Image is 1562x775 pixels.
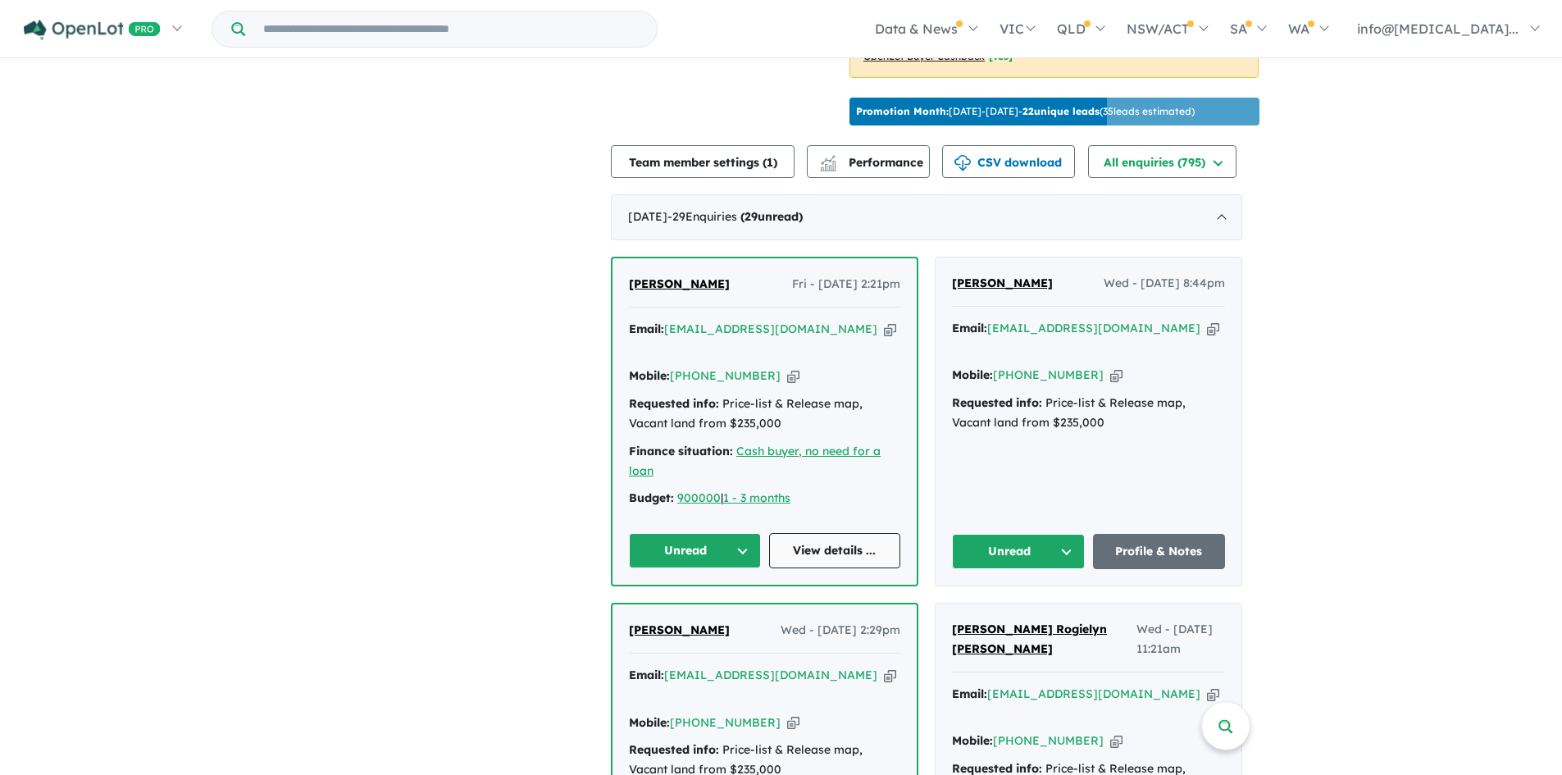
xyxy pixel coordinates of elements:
[787,714,799,732] button: Copy
[1104,274,1225,294] span: Wed - [DATE] 8:44pm
[952,367,993,382] strong: Mobile:
[807,145,930,178] button: Performance
[740,209,803,224] strong: ( unread)
[629,444,881,478] a: Cash buyer, no need for a loan
[856,104,1195,119] p: [DATE] - [DATE] - ( 35 leads estimated)
[1207,320,1219,337] button: Copy
[787,367,799,385] button: Copy
[248,11,653,47] input: Try estate name, suburb, builder or developer
[629,368,670,383] strong: Mobile:
[781,621,900,641] span: Wed - [DATE] 2:29pm
[723,490,790,505] a: 1 - 3 months
[677,490,721,505] a: 900000
[629,622,730,637] span: [PERSON_NAME]
[822,155,923,170] span: Performance
[792,275,900,294] span: Fri - [DATE] 2:21pm
[952,620,1136,659] a: [PERSON_NAME] Rogielyn [PERSON_NAME]
[670,715,781,730] a: [PHONE_NUMBER]
[629,489,900,508] div: |
[954,155,971,171] img: download icon
[1088,145,1236,178] button: All enquiries (795)
[993,367,1104,382] a: [PHONE_NUMBER]
[1093,534,1226,569] a: Profile & Notes
[629,396,719,411] strong: Requested info:
[952,321,987,335] strong: Email:
[1357,21,1519,37] span: info@[MEDICAL_DATA]...
[611,194,1242,240] div: [DATE]
[884,667,896,684] button: Copy
[987,321,1200,335] a: [EMAIL_ADDRESS][DOMAIN_NAME]
[952,733,993,748] strong: Mobile:
[952,395,1042,410] strong: Requested info:
[1136,620,1225,659] span: Wed - [DATE] 11:21am
[667,209,803,224] span: - 29 Enquir ies
[821,155,836,164] img: line-chart.svg
[884,321,896,338] button: Copy
[24,20,161,40] img: Openlot PRO Logo White
[629,621,730,641] a: [PERSON_NAME]
[745,209,758,224] span: 29
[629,490,674,505] strong: Budget:
[952,622,1107,656] span: [PERSON_NAME] Rogielyn [PERSON_NAME]
[1110,367,1123,384] button: Copy
[629,668,664,682] strong: Email:
[942,145,1075,178] button: CSV download
[629,533,761,568] button: Unread
[952,534,1085,569] button: Unread
[664,321,877,336] a: [EMAIL_ADDRESS][DOMAIN_NAME]
[1110,732,1123,750] button: Copy
[629,275,730,294] a: [PERSON_NAME]
[670,368,781,383] a: [PHONE_NUMBER]
[629,276,730,291] span: [PERSON_NAME]
[629,444,733,458] strong: Finance situation:
[820,161,836,171] img: bar-chart.svg
[769,533,901,568] a: View details ...
[952,274,1053,294] a: [PERSON_NAME]
[952,394,1225,433] div: Price-list & Release map, Vacant land from $235,000
[993,733,1104,748] a: [PHONE_NUMBER]
[856,105,949,117] b: Promotion Month:
[629,394,900,434] div: Price-list & Release map, Vacant land from $235,000
[629,742,719,757] strong: Requested info:
[629,715,670,730] strong: Mobile:
[952,276,1053,290] span: [PERSON_NAME]
[952,686,987,701] strong: Email:
[664,668,877,682] a: [EMAIL_ADDRESS][DOMAIN_NAME]
[1022,105,1100,117] b: 22 unique leads
[767,155,773,170] span: 1
[629,321,664,336] strong: Email:
[1207,686,1219,703] button: Copy
[987,686,1200,701] a: [EMAIL_ADDRESS][DOMAIN_NAME]
[611,145,795,178] button: Team member settings (1)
